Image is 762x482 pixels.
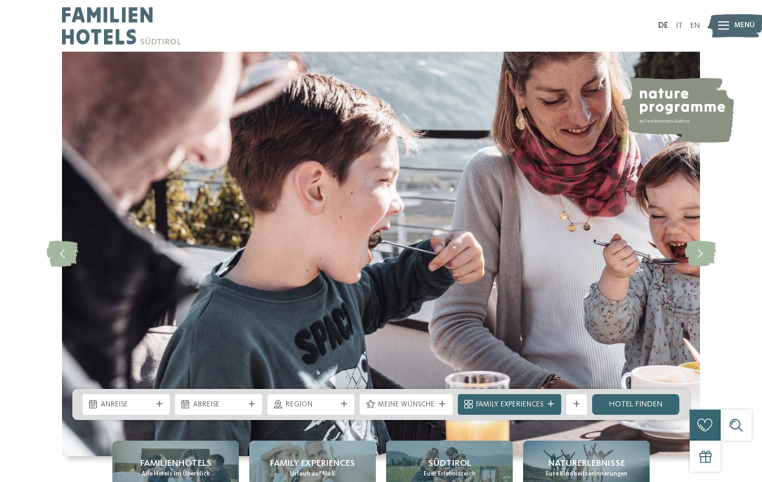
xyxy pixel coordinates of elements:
[285,400,336,410] span: Region
[270,457,355,470] span: Family Experiences
[621,78,734,143] img: nature programme by Familienhotels Südtirol
[676,21,683,30] a: IT
[101,400,152,410] span: Anreise
[548,457,625,470] span: Naturerlebnisse
[734,21,755,31] span: Menü
[428,457,471,470] span: Südtirol
[378,400,435,410] span: Meine Wünsche
[546,470,628,478] span: Eure Kindheitserinnerungen
[193,400,244,410] span: Abreise
[290,470,335,478] span: Urlaub auf Maß
[476,400,543,410] span: Family Experiences
[424,470,476,478] span: Euer Erlebnisreich
[658,21,668,30] a: DE
[62,52,700,456] img: Familienhotels Südtirol: The happy family places
[592,394,679,415] a: Hotel finden
[140,457,212,470] span: Familienhotels
[141,470,210,478] span: Alle Hotels im Überblick
[690,21,700,30] a: EN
